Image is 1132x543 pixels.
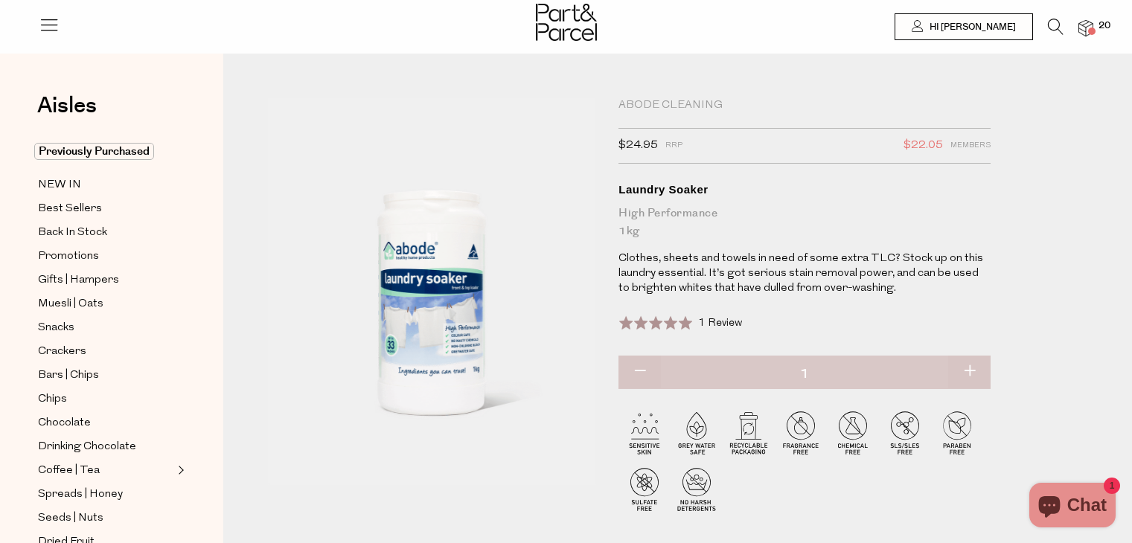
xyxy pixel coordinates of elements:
[38,248,99,266] span: Promotions
[827,406,879,458] img: P_P-ICONS-Live_Bec_V11_Chemical_Free.svg
[34,143,154,160] span: Previously Purchased
[38,199,173,218] a: Best Sellers
[618,251,991,296] p: Clothes, sheets and towels in need of some extra TLC? Stock up on this laundry essential. It’s go...
[1078,20,1093,36] a: 20
[38,295,173,313] a: Muesli | Oats
[38,414,173,432] a: Chocolate
[37,89,97,122] span: Aisles
[38,462,100,480] span: Coffee | Tea
[37,94,97,132] a: Aisles
[38,295,103,313] span: Muesli | Oats
[38,343,86,361] span: Crackers
[618,356,991,393] input: QTY Laundry Soaker
[38,485,173,504] a: Spreads | Honey
[38,143,173,161] a: Previously Purchased
[618,136,658,155] span: $24.95
[618,463,671,515] img: P_P-ICONS-Live_Bec_V11_Sulfate_Free.svg
[38,367,99,385] span: Bars | Chips
[618,182,991,197] div: Laundry Soaker
[38,342,173,361] a: Crackers
[1095,19,1114,33] span: 20
[38,390,173,408] a: Chips
[38,414,91,432] span: Chocolate
[38,271,173,289] a: Gifts | Hampers
[38,176,173,194] a: NEW IN
[38,319,74,337] span: Snacks
[38,247,173,266] a: Promotions
[671,406,723,458] img: P_P-ICONS-Live_Bec_V11_Grey_Water_Safe.svg
[38,486,123,504] span: Spreads | Honey
[268,98,596,485] img: Laundry Soaker
[698,318,742,329] span: 1 Review
[38,461,173,480] a: Coffee | Tea
[879,406,931,458] img: P_P-ICONS-Live_Bec_V11_SLS-SLES_Free.svg
[723,406,775,458] img: P_P-ICONS-Live_Bec_V11_Recyclable_Packaging.svg
[38,510,103,527] span: Seeds | Nuts
[38,224,107,242] span: Back In Stock
[38,318,173,337] a: Snacks
[895,13,1033,40] a: Hi [PERSON_NAME]
[38,437,173,456] a: Drinking Chocolate
[38,438,136,456] span: Drinking Chocolate
[38,509,173,527] a: Seeds | Nuts
[38,176,81,194] span: NEW IN
[671,463,723,515] img: P_P-ICONS-Live_Bec_V11_No_Harsh_Detergents.svg
[38,271,119,289] span: Gifts | Hampers
[618,98,991,113] div: Abode Cleaning
[665,136,682,155] span: RRP
[618,406,671,458] img: P_P-ICONS-Live_Bec_V11_Sensitive_Skin.svg
[38,366,173,385] a: Bars | Chips
[926,21,1016,33] span: Hi [PERSON_NAME]
[618,205,991,240] div: High Performance 1kg
[931,406,983,458] img: P_P-ICONS-Live_Bec_V11_Paraben_Free.svg
[38,391,67,408] span: Chips
[536,4,597,41] img: Part&Parcel
[950,136,991,155] span: Members
[38,223,173,242] a: Back In Stock
[904,136,943,155] span: $22.05
[38,200,102,218] span: Best Sellers
[1025,483,1120,531] inbox-online-store-chat: Shopify online store chat
[775,406,827,458] img: P_P-ICONS-Live_Bec_V11_Fragrance_Free.svg
[174,461,185,479] button: Expand/Collapse Coffee | Tea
